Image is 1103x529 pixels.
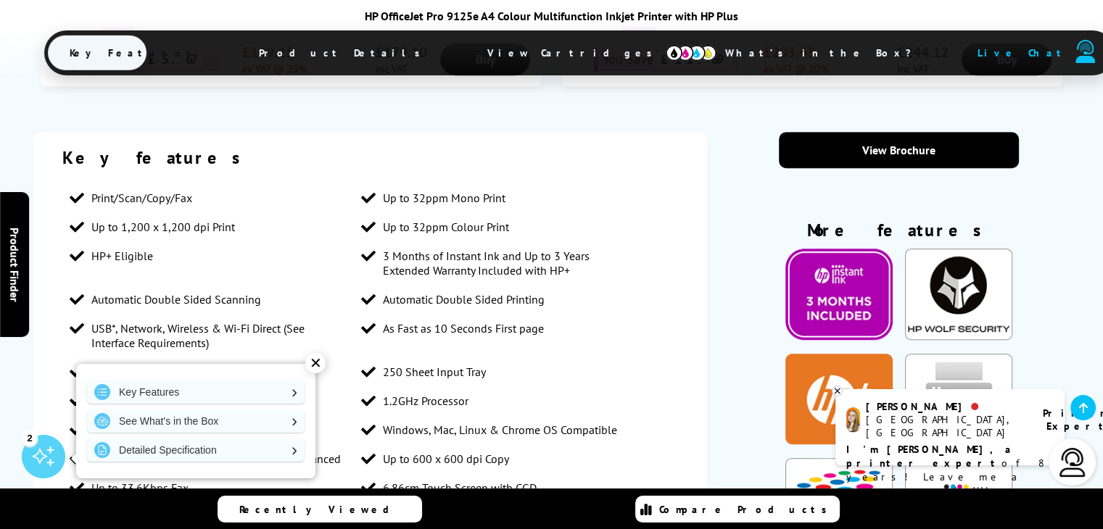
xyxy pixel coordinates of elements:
div: Key features [62,146,678,169]
span: Up to 32ppm Mono Print [383,191,505,205]
span: HP+ Eligible [91,249,153,263]
div: HP OfficeJet Pro 9125e A4 Colour Multifunction Inkjet Printer with HP Plus [44,9,1059,23]
span: Product Finder [7,228,22,302]
b: I'm [PERSON_NAME], a printer expert [846,443,1015,470]
div: 2 [22,430,38,446]
span: Up to 1,200 x 1,200 dpi Print [91,220,235,234]
img: user-headset-duotone.svg [1075,40,1096,63]
span: Key Features [48,36,221,70]
a: KeyFeatureModal349 [785,328,893,343]
span: Automatic Double Sided Printing [383,292,545,307]
a: See What's in the Box [87,409,305,433]
img: HP Wolf Pro Security [905,249,1013,339]
span: Up to 600 x 600 dpi Copy [383,451,509,466]
span: Automatic Double Sided Scanning [91,292,261,307]
a: KeyFeatureModal351 [785,433,893,447]
span: Windows, Mac, Linux & Chrome OS Compatible [383,422,617,437]
span: Up to 32ppm Colour Print [383,220,509,234]
div: [PERSON_NAME] [866,400,1025,413]
a: Recently Viewed [218,496,422,522]
a: View Brochure [779,132,1018,168]
span: Compare Products [659,503,835,516]
img: AirPrint [905,354,1013,444]
span: As Fast as 10 Seconds First page [383,321,544,336]
img: user-headset-light.svg [1058,448,1087,477]
span: View Cartridges [466,34,687,72]
a: KeyFeatureModal333 [905,328,1013,343]
img: amy-livechat.png [846,407,860,433]
div: More features [779,219,1018,249]
span: 250 Sheet Input Tray [383,365,486,379]
span: Print/Scan/Copy/Fax [91,191,192,205]
a: Key Features [87,380,305,404]
span: 6.86cm Touch Screen with CGD [383,480,537,495]
span: Live Chat [978,46,1067,59]
span: Product Details [237,36,450,70]
span: Up to 33.6Kbps Fax [91,480,189,495]
span: 3 Months of Instant Ink and Up to 3 Years Extended Warranty Included with HP+ [383,249,638,278]
img: Free 3 Month Instant Ink Trial with HP+* [785,249,893,339]
span: What’s in the Box? [703,36,947,70]
div: ✕ [305,353,326,373]
span: USB*, Network, Wireless & Wi-Fi Direct (See Interface Requirements) [91,321,347,350]
img: HP+ [785,354,893,444]
span: Recently Viewed [239,503,404,516]
a: Detailed Specification [87,438,305,462]
p: of 8 years! Leave me a message and I'll respond ASAP [846,443,1054,512]
span: 1.2GHz Processor [383,393,468,408]
img: cmyk-icon.svg [666,45,716,61]
a: Compare Products [635,496,840,522]
div: [GEOGRAPHIC_DATA], [GEOGRAPHIC_DATA] [866,413,1025,439]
